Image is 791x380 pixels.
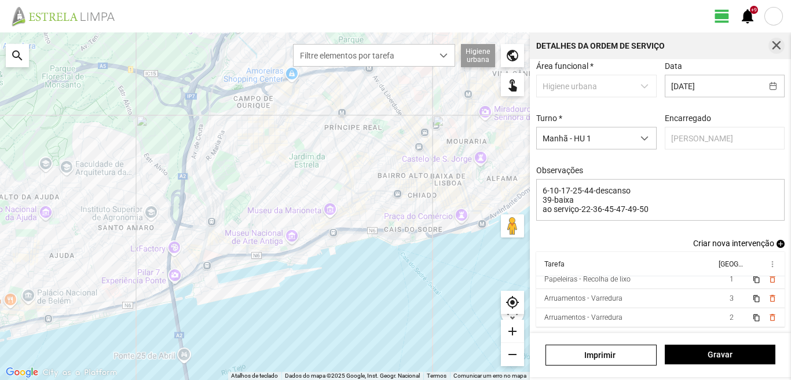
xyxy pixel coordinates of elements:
[501,214,524,237] button: Arraste o Pegman para o mapa para abrir o Street View
[665,61,682,71] label: Data
[544,313,622,321] div: Arruamentos - Varredura
[453,372,526,379] a: Comunicar um erro no mapa
[665,114,711,123] label: Encarregado
[718,260,742,268] div: [GEOGRAPHIC_DATA]
[633,127,656,149] div: dropdown trigger
[665,345,775,364] button: Gravar
[730,294,734,302] span: 3
[231,372,278,380] button: Atalhos de teclado
[693,239,774,248] span: Criar nova intervenção
[433,45,455,66] div: dropdown trigger
[6,44,29,67] div: search
[3,365,41,380] img: Google
[536,114,562,123] label: Turno *
[739,8,756,25] span: notifications
[752,314,760,321] span: content_copy
[730,275,734,283] span: 1
[3,365,41,380] a: Abrir esta área no Google Maps (abre uma nova janela)
[501,44,524,67] div: public
[544,260,565,268] div: Tarefa
[777,240,785,248] span: add
[427,372,446,379] a: Termos (abre num novo separador)
[752,275,761,284] button: content_copy
[536,42,665,50] div: Detalhes da Ordem de Serviço
[544,294,622,302] div: Arruamentos - Varredura
[8,6,127,27] img: file
[752,295,760,302] span: content_copy
[752,276,760,283] span: content_copy
[750,6,758,14] div: +9
[285,372,420,379] span: Dados do mapa ©2025 Google, Inst. Geogr. Nacional
[501,73,524,96] div: touch_app
[294,45,433,66] span: Filtre elementos por tarefa
[713,8,731,25] span: view_day
[501,320,524,343] div: add
[461,44,495,67] div: Higiene urbana
[537,127,633,149] span: Manhã - HU 1
[767,313,777,322] button: delete_outline
[767,260,777,269] span: more_vert
[752,294,761,303] button: content_copy
[501,291,524,314] div: my_location
[752,313,761,322] button: content_copy
[767,294,777,303] button: delete_outline
[671,350,769,359] span: Gravar
[730,313,734,321] span: 2
[536,61,594,71] label: Área funcional *
[536,166,583,175] label: Observações
[501,343,524,366] div: remove
[545,345,656,366] a: Imprimir
[544,275,631,283] div: Papeleiras - Recolha de lixo
[767,275,777,284] button: delete_outline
